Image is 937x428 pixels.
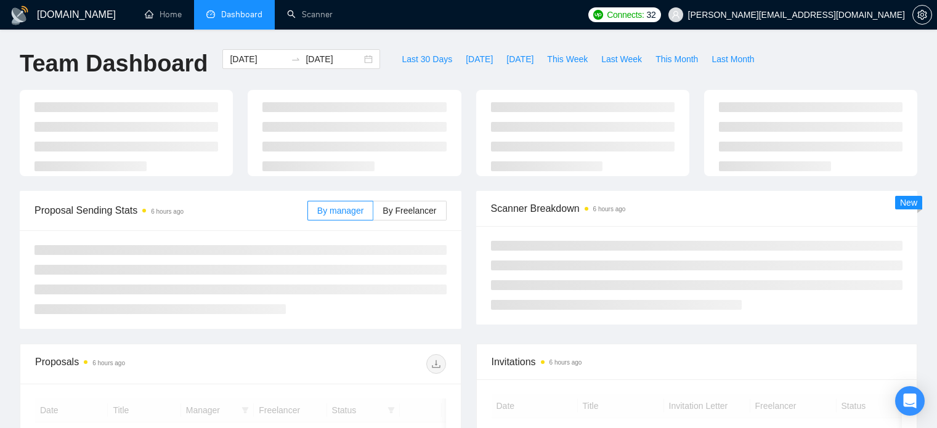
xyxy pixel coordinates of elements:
button: This Week [540,49,594,69]
span: Proposal Sending Stats [34,203,307,218]
time: 6 hours ago [593,206,626,212]
span: Scanner Breakdown [491,201,903,216]
button: This Month [649,49,705,69]
span: user [671,10,680,19]
span: swap-right [291,54,301,64]
button: Last 30 Days [395,49,459,69]
a: homeHome [145,9,182,20]
button: [DATE] [459,49,500,69]
span: This Month [655,52,698,66]
a: searchScanner [287,9,333,20]
span: Connects: [607,8,644,22]
span: By Freelancer [383,206,436,216]
img: upwork-logo.png [593,10,603,20]
span: Last Month [712,52,754,66]
time: 6 hours ago [92,360,125,366]
time: 6 hours ago [151,208,184,215]
span: New [900,198,917,208]
button: Last Month [705,49,761,69]
h1: Team Dashboard [20,49,208,78]
img: logo [10,6,30,25]
span: Invitations [492,354,903,369]
input: End date [306,52,362,66]
button: Last Week [594,49,649,69]
span: Last 30 Days [402,52,452,66]
span: Dashboard [221,9,262,20]
span: dashboard [206,10,215,18]
span: 32 [647,8,656,22]
span: Last Week [601,52,642,66]
time: 6 hours ago [550,359,582,366]
span: [DATE] [466,52,493,66]
span: By manager [317,206,363,216]
span: to [291,54,301,64]
span: [DATE] [506,52,533,66]
div: Open Intercom Messenger [895,386,925,416]
button: setting [912,5,932,25]
button: [DATE] [500,49,540,69]
a: setting [912,10,932,20]
span: This Week [547,52,588,66]
div: Proposals [35,354,240,374]
input: Start date [230,52,286,66]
